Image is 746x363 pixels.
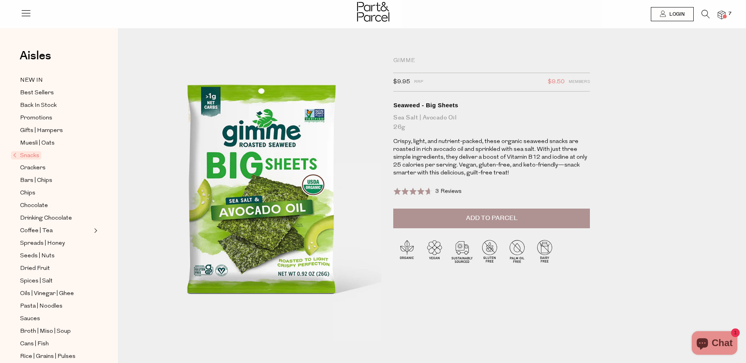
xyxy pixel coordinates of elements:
[20,238,92,248] a: Spreads | Honey
[414,77,423,87] span: RRP
[435,189,462,194] span: 3 Reviews
[20,326,92,336] a: Broth | Miso | Soup
[20,47,51,64] span: Aisles
[20,201,48,211] span: Chocolate
[20,139,55,148] span: Muesli | Oats
[20,352,76,361] span: Rice | Grains | Pulses
[393,113,590,132] div: Sea Salt | Avocado Oil 26g
[20,302,63,311] span: Pasta | Noodles
[20,163,92,173] a: Crackers
[393,209,590,228] button: Add to Parcel
[20,88,92,98] a: Best Sellers
[20,188,92,198] a: Chips
[20,226,53,236] span: Coffee | Tea
[20,176,52,185] span: Bars | Chips
[548,77,565,87] span: $9.50
[531,237,558,265] img: P_P-ICONS-Live_Bec_V11_Dairy_Free.svg
[20,101,92,110] a: Back In Stock
[20,276,92,286] a: Spices | Salt
[20,214,72,223] span: Drinking Chocolate
[20,88,54,98] span: Best Sellers
[503,237,531,265] img: P_P-ICONS-Live_Bec_V11_Palm_Oil_Free.svg
[718,11,726,19] a: 7
[20,264,92,273] a: Dried Fruit
[20,126,92,136] a: Gifts | Hampers
[393,237,421,265] img: P_P-ICONS-Live_Bec_V11_Organic.svg
[569,77,590,87] span: Members
[20,76,43,85] span: NEW IN
[20,163,46,173] span: Crackers
[393,138,590,177] p: Crispy, light, and nutrient-packed, these organic seaweed snacks are roasted in rich avocado oil ...
[689,331,740,357] inbox-online-store-chat: Shopify online store chat
[20,138,92,148] a: Muesli | Oats
[20,264,50,273] span: Dried Fruit
[20,339,49,349] span: Cans | Fish
[20,251,92,261] a: Seeds | Nuts
[393,77,410,87] span: $9.95
[13,151,92,160] a: Snacks
[20,114,52,123] span: Promotions
[20,176,92,185] a: Bars | Chips
[11,151,41,159] span: Snacks
[393,57,590,65] div: Gimme
[20,126,63,136] span: Gifts | Hampers
[466,214,518,223] span: Add to Parcel
[20,301,92,311] a: Pasta | Noodles
[20,289,92,299] a: Oils | Vinegar | Ghee
[357,2,389,22] img: Part&Parcel
[20,113,92,123] a: Promotions
[92,226,98,235] button: Expand/Collapse Coffee | Tea
[20,327,71,336] span: Broth | Miso | Soup
[20,339,92,349] a: Cans | Fish
[20,226,92,236] a: Coffee | Tea
[20,213,92,223] a: Drinking Chocolate
[651,7,694,21] a: Login
[20,101,57,110] span: Back In Stock
[726,10,733,17] span: 7
[20,314,40,324] span: Sauces
[20,251,55,261] span: Seeds | Nuts
[667,11,685,18] span: Login
[20,314,92,324] a: Sauces
[20,201,92,211] a: Chocolate
[20,189,35,198] span: Chips
[20,352,92,361] a: Rice | Grains | Pulses
[421,237,448,265] img: P_P-ICONS-Live_Bec_V11_Vegan.svg
[20,277,53,286] span: Spices | Salt
[20,239,65,248] span: Spreads | Honey
[142,60,381,343] img: Seaweed - Big Sheets
[448,237,476,265] img: P_P-ICONS-Live_Bec_V11_Sustainable_Sourced.svg
[476,237,503,265] img: P_P-ICONS-Live_Bec_V11_Gluten_Free.svg
[20,50,51,70] a: Aisles
[20,75,92,85] a: NEW IN
[393,101,590,109] div: Seaweed - Big Sheets
[20,289,74,299] span: Oils | Vinegar | Ghee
